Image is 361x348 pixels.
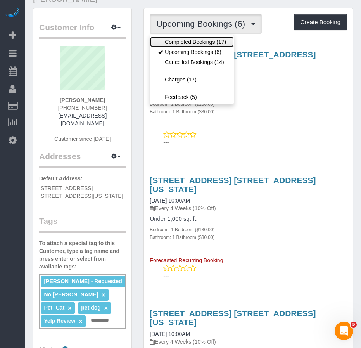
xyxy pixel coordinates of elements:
[104,305,108,312] a: ×
[39,239,126,270] label: To attach a special tag to this Customer, type a tag name and press enter or select from availabl...
[156,19,249,29] span: Upcoming Bookings (6)
[44,278,122,284] span: [PERSON_NAME] - Requested
[150,227,214,232] small: Bedroom: 1 Bedroom ($130.00)
[39,215,126,233] legend: Tags
[68,305,71,312] a: ×
[39,185,123,199] span: [STREET_ADDRESS] [STREET_ADDRESS][US_STATE]
[163,139,347,146] p: ---
[351,322,357,328] span: 5
[150,37,234,47] a: Completed Bookings (17)
[44,291,98,298] span: No [PERSON_NAME]
[150,92,234,102] a: Feedback (5)
[39,22,126,39] legend: Customer Info
[294,14,347,30] button: Create Booking
[102,292,105,298] a: ×
[58,105,107,111] span: [PHONE_NUMBER]
[150,204,347,212] p: Every 4 Weeks (10% Off)
[150,57,234,67] a: Cancelled Bookings (14)
[150,176,316,194] a: [STREET_ADDRESS] [STREET_ADDRESS][US_STATE]
[150,14,262,34] button: Upcoming Bookings (6)
[79,318,82,325] a: ×
[39,175,83,182] label: Default Address:
[60,97,105,103] strong: [PERSON_NAME]
[150,74,234,85] a: Charges (17)
[150,109,214,114] small: Bathroom: 1 Bathroom ($30.00)
[150,235,214,240] small: Bathroom: 1 Bathroom ($30.00)
[163,272,347,280] p: ---
[54,136,111,142] span: Customer since [DATE]
[58,113,107,126] a: [EMAIL_ADDRESS][DOMAIN_NAME]
[44,305,64,311] span: Pet- Cat
[150,101,214,107] small: Bedroom: 1 Bedroom ($130.00)
[5,8,20,19] img: Automaid Logo
[150,257,223,263] span: Forecasted Recurring Booking
[81,305,101,311] span: pet dog
[150,90,347,97] h4: Under 1,000 sq. ft.
[335,322,353,340] iframe: Intercom live chat
[150,79,347,87] p: Every 4 Weeks (10% Off)
[150,309,316,327] a: [STREET_ADDRESS] [STREET_ADDRESS][US_STATE]
[150,338,347,346] p: Every 4 Weeks (10% Off)
[150,47,234,57] a: Upcoming Bookings (6)
[44,318,75,324] span: Yelp Review
[150,197,190,204] a: [DATE] 10:00AM
[150,331,190,337] a: [DATE] 10:00AM
[150,216,347,222] h4: Under 1,000 sq. ft.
